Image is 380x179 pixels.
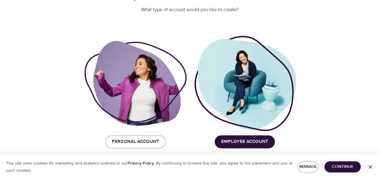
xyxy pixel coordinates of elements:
p: What type of account would you like to create? [84,6,296,13]
span: Personal Account [112,138,159,146]
button: Employee Account [215,135,275,148]
button: Personal Account [105,135,166,148]
span: Continue [329,163,356,171]
button: Continue [324,161,361,172]
span: Manage [302,163,314,171]
a: Privacy Policy [128,161,154,166]
button: Manage [297,161,319,172]
span: Employee Account [221,138,268,146]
